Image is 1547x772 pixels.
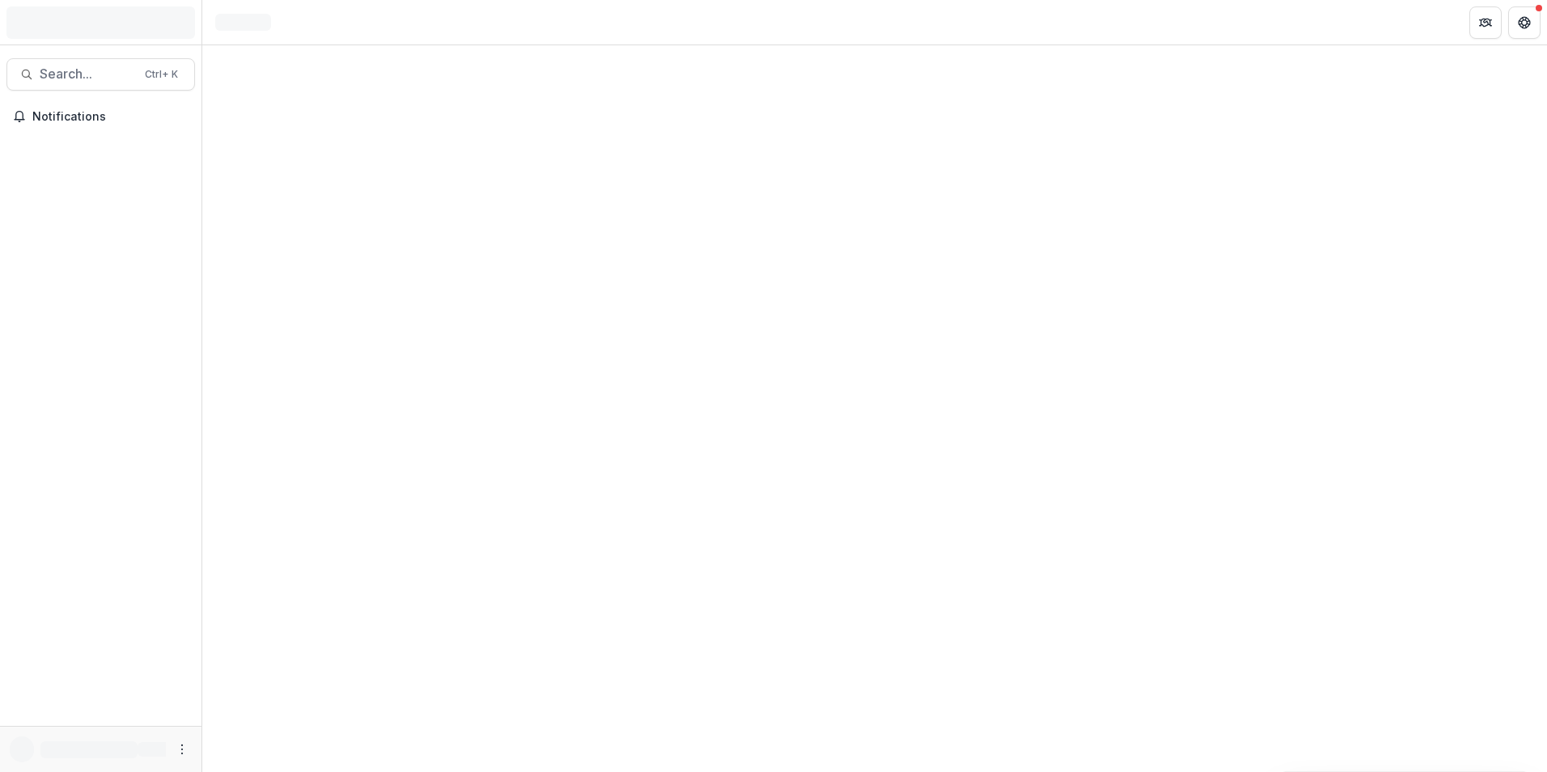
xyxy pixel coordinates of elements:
[6,104,195,129] button: Notifications
[142,66,181,83] div: Ctrl + K
[209,11,278,34] nav: breadcrumb
[172,740,192,759] button: More
[32,110,189,124] span: Notifications
[40,66,135,82] span: Search...
[1508,6,1541,39] button: Get Help
[1469,6,1502,39] button: Partners
[6,58,195,91] button: Search...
